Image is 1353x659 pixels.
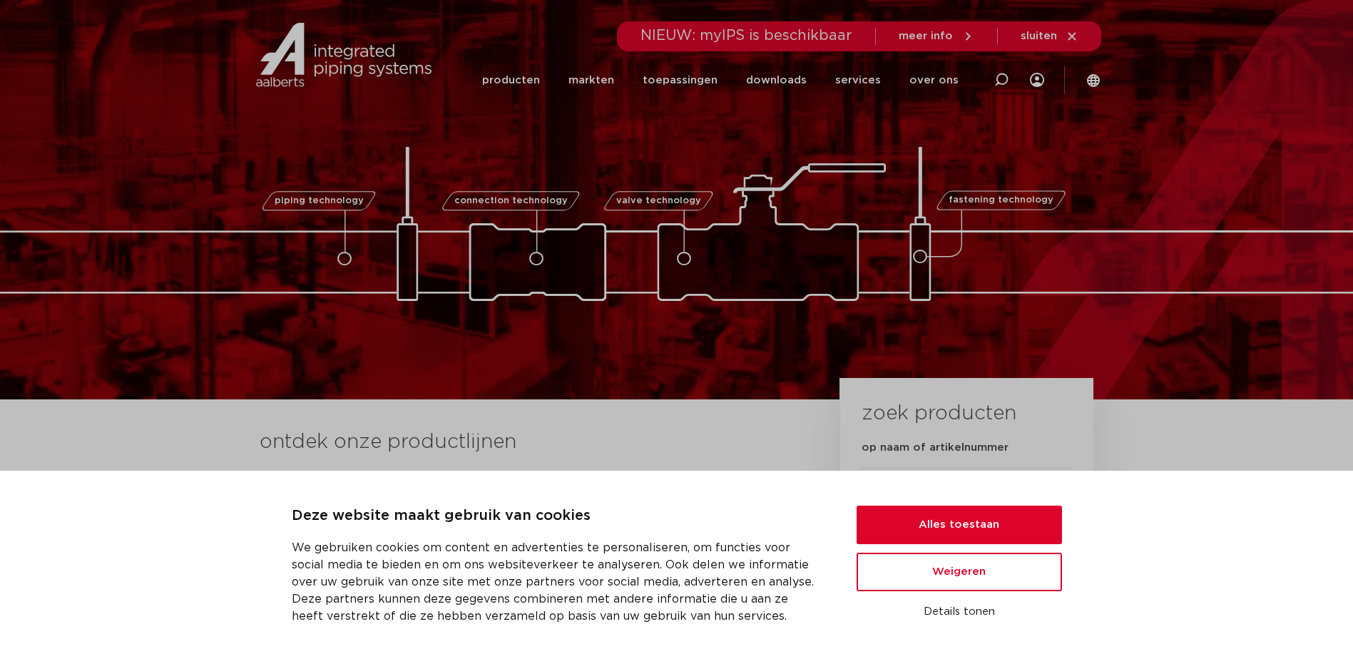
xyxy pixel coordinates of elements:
h3: ontdek onze productlijnen [260,428,792,456]
button: Details tonen [857,600,1062,624]
a: markten [568,51,614,109]
p: We gebruiken cookies om content en advertenties te personaliseren, om functies voor social media ... [292,539,822,625]
a: toepassingen [643,51,718,109]
a: meer info [899,30,974,43]
a: over ons [909,51,959,109]
nav: Menu [482,51,959,109]
input: zoeken [862,468,1071,501]
a: services [835,51,881,109]
span: fastening technology [949,196,1053,205]
p: Deze website maakt gebruik van cookies [292,505,822,528]
a: producten [482,51,540,109]
a: downloads [746,51,807,109]
h3: zoek producten [862,399,1016,428]
span: valve technology [616,196,701,205]
button: Alles toestaan [857,506,1062,544]
div: my IPS [1030,51,1044,109]
a: sluiten [1021,30,1078,43]
span: meer info [899,31,953,41]
span: piping technology [275,196,364,205]
span: connection technology [454,196,567,205]
button: Weigeren [857,553,1062,591]
span: sluiten [1021,31,1057,41]
label: op naam of artikelnummer [862,441,1009,455]
span: NIEUW: myIPS is beschikbaar [640,29,852,43]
